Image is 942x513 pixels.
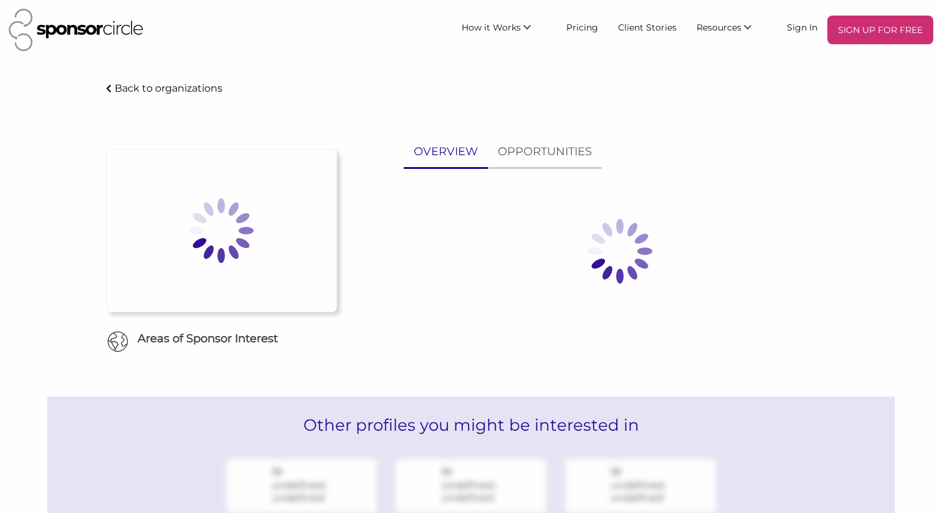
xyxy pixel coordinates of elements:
[452,16,556,44] li: How it Works
[159,168,283,293] img: Loading spinner
[107,331,128,352] img: Globe Icon
[832,21,928,39] p: SIGN UP FOR FREE
[777,16,827,38] a: Sign In
[556,16,608,38] a: Pricing
[47,396,895,454] h2: Other profiles you might be interested in
[462,22,521,33] span: How it Works
[115,82,222,94] p: Back to organizations
[608,16,687,38] a: Client Stories
[97,331,346,347] h6: Areas of Sponsor Interest
[687,16,777,44] li: Resources
[414,143,478,161] p: OVERVIEW
[558,189,682,314] img: Loading spinner
[9,9,143,51] img: Sponsor Circle Logo
[697,22,741,33] span: Resources
[498,143,592,161] p: OPPORTUNITIES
